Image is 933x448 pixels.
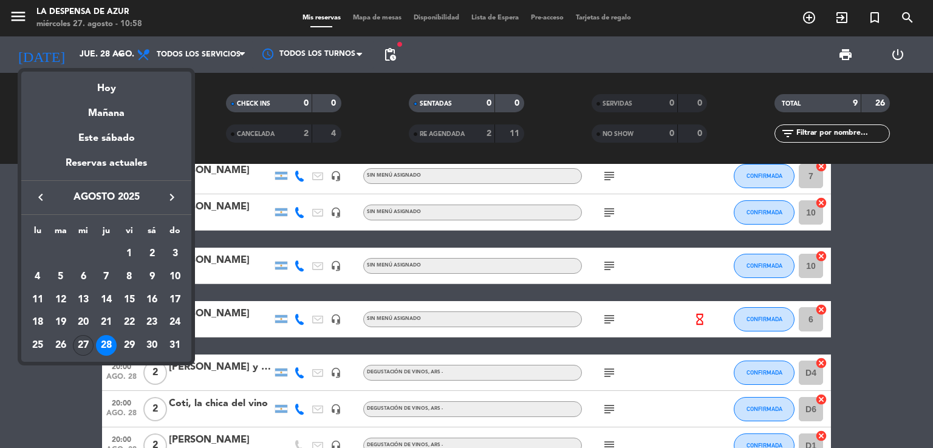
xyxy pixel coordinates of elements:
[73,312,94,333] div: 20
[142,266,162,287] div: 9
[141,334,164,357] td: 30 de agosto de 2025
[165,290,185,310] div: 17
[165,312,185,333] div: 24
[50,290,71,310] div: 12
[26,334,49,357] td: 25 de agosto de 2025
[95,311,118,334] td: 21 de agosto de 2025
[118,265,141,288] td: 8 de agosto de 2025
[118,288,141,311] td: 15 de agosto de 2025
[161,189,183,205] button: keyboard_arrow_right
[165,266,185,287] div: 10
[163,224,186,243] th: domingo
[95,334,118,357] td: 28 de agosto de 2025
[119,243,140,264] div: 1
[27,266,48,287] div: 4
[142,243,162,264] div: 2
[142,312,162,333] div: 23
[27,290,48,310] div: 11
[141,288,164,311] td: 16 de agosto de 2025
[21,121,191,155] div: Este sábado
[30,189,52,205] button: keyboard_arrow_left
[26,311,49,334] td: 18 de agosto de 2025
[141,265,164,288] td: 9 de agosto de 2025
[119,266,140,287] div: 8
[141,224,164,243] th: sábado
[163,265,186,288] td: 10 de agosto de 2025
[72,224,95,243] th: miércoles
[26,265,49,288] td: 4 de agosto de 2025
[26,288,49,311] td: 11 de agosto de 2025
[72,265,95,288] td: 6 de agosto de 2025
[27,312,48,333] div: 18
[118,311,141,334] td: 22 de agosto de 2025
[165,335,185,356] div: 31
[141,242,164,265] td: 2 de agosto de 2025
[95,224,118,243] th: jueves
[119,312,140,333] div: 22
[26,224,49,243] th: lunes
[49,224,72,243] th: martes
[141,311,164,334] td: 23 de agosto de 2025
[21,72,191,97] div: Hoy
[96,290,117,310] div: 14
[73,266,94,287] div: 6
[50,312,71,333] div: 19
[96,266,117,287] div: 7
[72,288,95,311] td: 13 de agosto de 2025
[52,189,161,205] span: agosto 2025
[49,334,72,357] td: 26 de agosto de 2025
[163,242,186,265] td: 3 de agosto de 2025
[165,190,179,205] i: keyboard_arrow_right
[49,311,72,334] td: 19 de agosto de 2025
[96,335,117,356] div: 28
[73,290,94,310] div: 13
[50,266,71,287] div: 5
[27,335,48,356] div: 25
[49,288,72,311] td: 12 de agosto de 2025
[119,335,140,356] div: 29
[21,155,191,180] div: Reservas actuales
[142,290,162,310] div: 16
[95,265,118,288] td: 7 de agosto de 2025
[118,242,141,265] td: 1 de agosto de 2025
[21,97,191,121] div: Mañana
[163,311,186,334] td: 24 de agosto de 2025
[26,242,118,265] td: AGO.
[49,265,72,288] td: 5 de agosto de 2025
[73,335,94,356] div: 27
[163,334,186,357] td: 31 de agosto de 2025
[119,290,140,310] div: 15
[165,243,185,264] div: 3
[118,334,141,357] td: 29 de agosto de 2025
[96,312,117,333] div: 21
[50,335,71,356] div: 26
[163,288,186,311] td: 17 de agosto de 2025
[95,288,118,311] td: 14 de agosto de 2025
[72,334,95,357] td: 27 de agosto de 2025
[118,224,141,243] th: viernes
[72,311,95,334] td: 20 de agosto de 2025
[142,335,162,356] div: 30
[33,190,48,205] i: keyboard_arrow_left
